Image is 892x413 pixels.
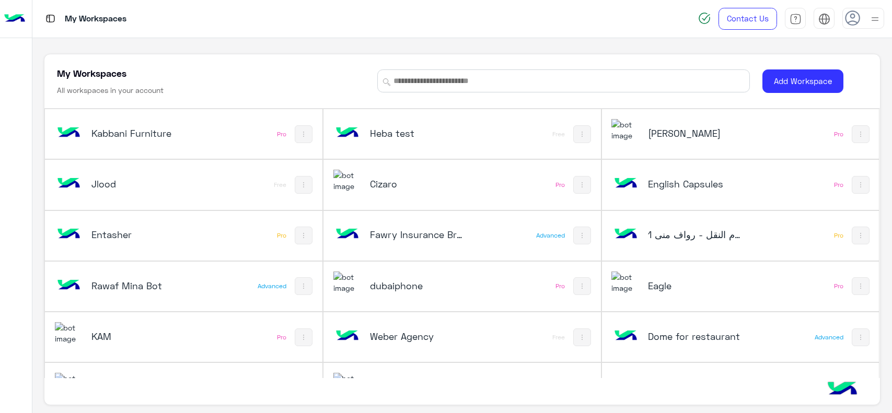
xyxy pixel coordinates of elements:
div: Pro [834,231,843,240]
img: bot image [55,272,83,300]
h5: Entasher [91,228,184,241]
div: Free [552,333,565,341]
p: My Workspaces [65,12,126,26]
div: Advanced [258,282,286,290]
div: Pro [277,231,286,240]
div: Advanced [815,333,843,341]
h5: My Workspaces [57,67,126,79]
img: bot image [333,119,362,147]
div: Pro [834,181,843,189]
img: bot image [611,170,640,198]
img: bot image [333,220,362,249]
img: 1403182699927242 [333,272,362,294]
div: Pro [277,333,286,341]
img: bot image [611,322,640,350]
h5: English Capsules [648,178,741,190]
h5: Cizaro [370,178,463,190]
img: profile [868,13,882,26]
img: tab [790,13,802,25]
img: 114004088273201 [55,373,83,395]
div: Pro [834,130,843,138]
a: tab [785,8,806,30]
img: 322208621163248 [611,119,640,141]
img: Logo [4,8,25,30]
h5: Weber Agency [370,330,463,343]
img: spinner [698,12,711,25]
img: hulul-logo.png [824,371,861,408]
img: 919860931428189 [333,170,362,192]
img: 228235970373281 [55,322,83,345]
div: Pro [277,130,286,138]
div: Free [552,130,565,138]
div: Pro [555,282,565,290]
h5: Kabbani Furniture [91,127,184,139]
h5: Eagle [648,279,741,292]
h5: Heba test [370,127,463,139]
img: bot image [611,373,640,401]
div: Free [274,181,286,189]
h5: Rawaf Mina Bot [91,279,184,292]
a: Contact Us [719,8,777,30]
img: tab [44,12,57,25]
img: tab [818,13,830,25]
img: 137472623329108 [611,220,640,249]
img: bot image [333,322,362,350]
button: Add Workspace [762,69,843,93]
img: 630227726849311 [333,373,362,395]
h5: KAM [91,330,184,343]
img: bot image [55,220,83,249]
div: Pro [834,282,843,290]
h5: نظام النقل - رواف منى 1 [648,228,741,241]
img: 713415422032625 [611,272,640,294]
h5: Dome for restaurant [648,330,741,343]
h5: Jlood [91,178,184,190]
div: Pro [555,181,565,189]
div: Advanced [536,231,565,240]
h6: All workspaces in your account [57,85,164,96]
h5: dubaiphone [370,279,463,292]
h5: Ahmed El Sallab [648,127,741,139]
img: 146205905242462 [55,170,83,198]
img: bot image [55,119,83,147]
h5: Fawry Insurance Brokerage`s [370,228,463,241]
